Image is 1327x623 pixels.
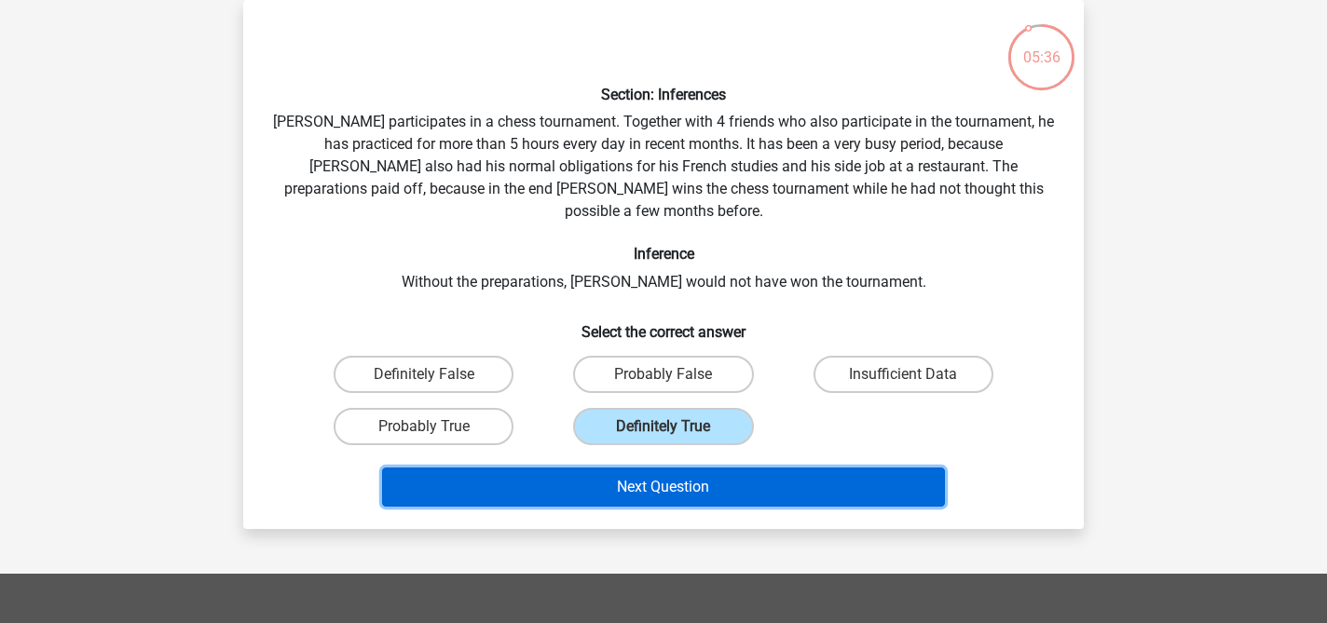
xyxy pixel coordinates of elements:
h6: Inference [273,245,1054,263]
label: Definitely True [573,408,753,445]
label: Insufficient Data [814,356,993,393]
label: Probably True [334,408,513,445]
div: 05:36 [1006,22,1076,69]
div: [PERSON_NAME] participates in a chess tournament. Together with 4 friends who also participate in... [251,15,1076,514]
h6: Section: Inferences [273,86,1054,103]
button: Next Question [382,467,946,507]
h6: Select the correct answer [273,308,1054,341]
label: Probably False [573,356,753,393]
label: Definitely False [334,356,513,393]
